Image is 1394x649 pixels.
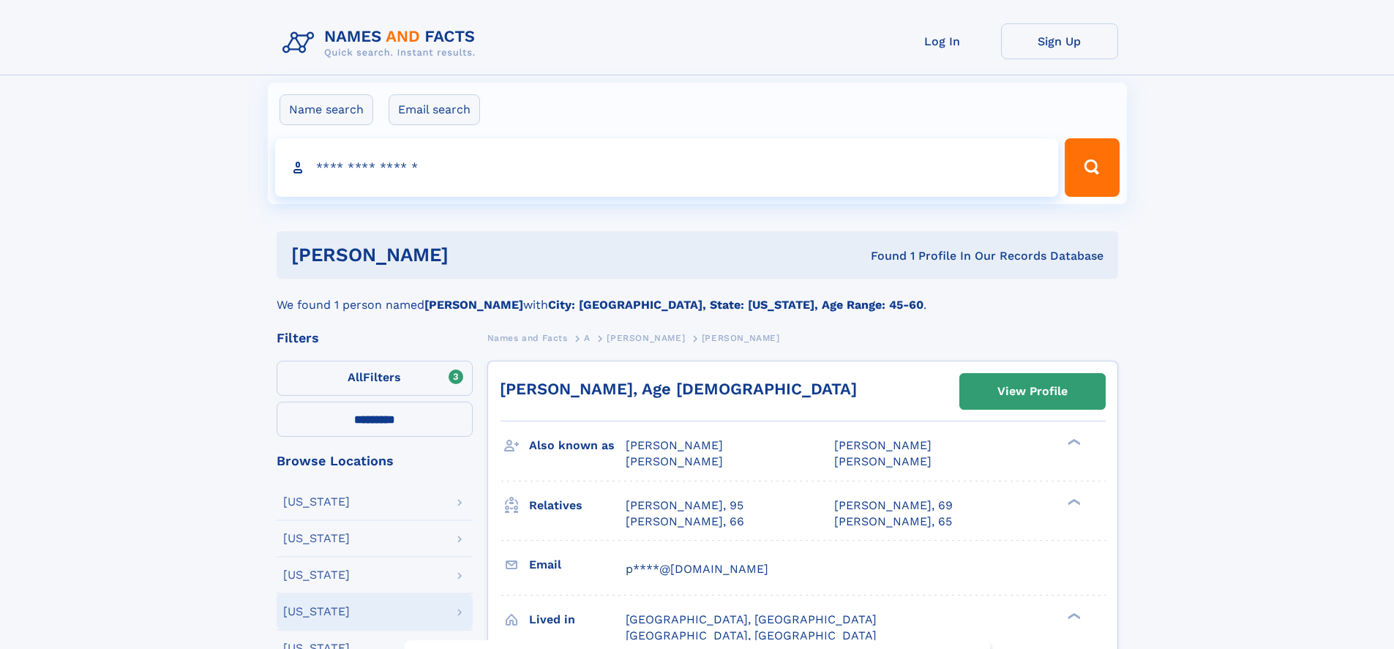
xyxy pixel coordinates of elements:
[1064,438,1082,447] div: ❯
[626,438,723,452] span: [PERSON_NAME]
[283,496,350,508] div: [US_STATE]
[277,23,487,63] img: Logo Names and Facts
[659,248,1103,264] div: Found 1 Profile In Our Records Database
[529,493,626,518] h3: Relatives
[834,498,953,514] a: [PERSON_NAME], 69
[834,454,932,468] span: [PERSON_NAME]
[389,94,480,125] label: Email search
[1001,23,1118,59] a: Sign Up
[529,607,626,632] h3: Lived in
[275,138,1059,197] input: search input
[1065,138,1119,197] button: Search Button
[584,329,591,347] a: A
[500,380,857,398] a: [PERSON_NAME], Age [DEMOGRAPHIC_DATA]
[277,279,1118,314] div: We found 1 person named with .
[548,298,923,312] b: City: [GEOGRAPHIC_DATA], State: [US_STATE], Age Range: 45-60
[626,514,744,530] a: [PERSON_NAME], 66
[960,374,1105,409] a: View Profile
[834,514,952,530] a: [PERSON_NAME], 65
[1064,497,1082,506] div: ❯
[834,438,932,452] span: [PERSON_NAME]
[283,606,350,618] div: [US_STATE]
[277,361,473,396] label: Filters
[348,370,363,384] span: All
[280,94,373,125] label: Name search
[997,375,1068,408] div: View Profile
[584,333,591,343] span: A
[626,454,723,468] span: [PERSON_NAME]
[277,454,473,468] div: Browse Locations
[424,298,523,312] b: [PERSON_NAME]
[626,629,877,642] span: [GEOGRAPHIC_DATA], [GEOGRAPHIC_DATA]
[626,498,743,514] a: [PERSON_NAME], 95
[283,569,350,581] div: [US_STATE]
[1064,611,1082,620] div: ❯
[283,533,350,544] div: [US_STATE]
[529,433,626,458] h3: Also known as
[702,333,780,343] span: [PERSON_NAME]
[884,23,1001,59] a: Log In
[487,329,568,347] a: Names and Facts
[529,552,626,577] h3: Email
[607,329,685,347] a: [PERSON_NAME]
[607,333,685,343] span: [PERSON_NAME]
[626,612,877,626] span: [GEOGRAPHIC_DATA], [GEOGRAPHIC_DATA]
[291,246,660,264] h1: [PERSON_NAME]
[277,331,473,345] div: Filters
